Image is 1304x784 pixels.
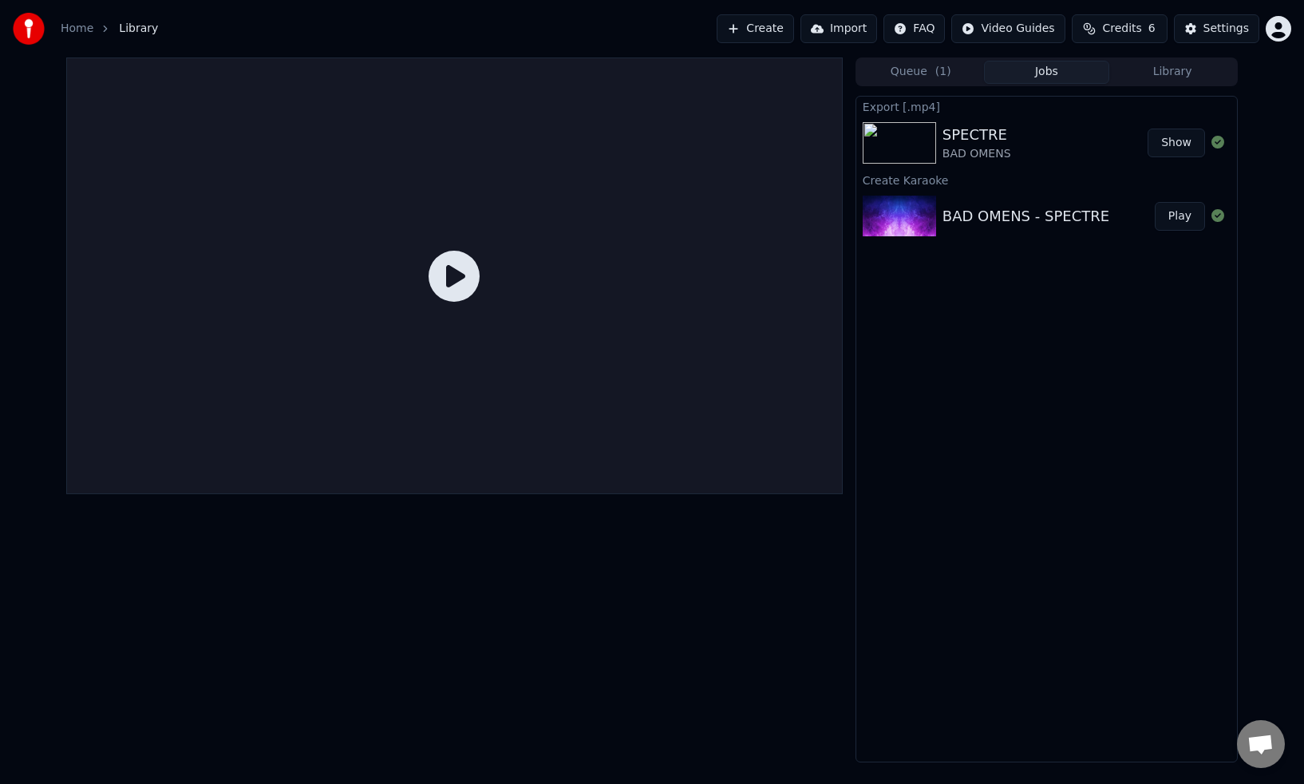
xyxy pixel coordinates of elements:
[61,21,93,37] a: Home
[800,14,877,43] button: Import
[942,146,1011,162] div: BAD OMENS
[61,21,158,37] nav: breadcrumb
[856,97,1237,116] div: Export [.mp4]
[13,13,45,45] img: youka
[935,64,951,80] span: ( 1 )
[984,61,1110,84] button: Jobs
[1148,21,1156,37] span: 6
[717,14,794,43] button: Create
[1155,202,1205,231] button: Play
[1102,21,1141,37] span: Credits
[1237,720,1285,768] div: Open chat
[1109,61,1235,84] button: Library
[1148,129,1205,157] button: Show
[942,124,1011,146] div: SPECTRE
[883,14,945,43] button: FAQ
[856,170,1237,189] div: Create Karaoke
[942,205,1109,228] div: BAD OMENS - SPECTRE
[951,14,1065,43] button: Video Guides
[858,61,984,84] button: Queue
[1203,21,1249,37] div: Settings
[1174,14,1259,43] button: Settings
[1072,14,1168,43] button: Credits6
[119,21,158,37] span: Library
